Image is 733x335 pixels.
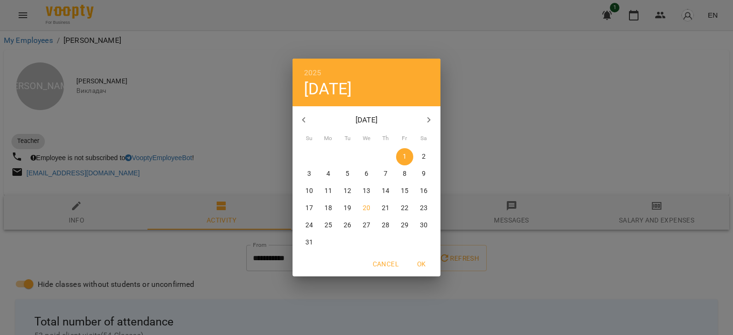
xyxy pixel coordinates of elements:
p: 11 [325,186,332,196]
p: 18 [325,203,332,213]
span: Sa [415,134,432,143]
button: 19 [339,200,356,217]
button: 12 [339,183,356,200]
p: 22 [401,203,408,213]
p: 24 [305,221,313,230]
span: Th [377,134,394,143]
button: 22 [396,200,413,217]
button: 17 [301,200,318,217]
button: 2025 [304,66,322,80]
button: 24 [301,217,318,234]
p: 1 [403,152,407,162]
p: 3 [307,169,311,179]
button: 1 [396,148,413,165]
p: 4 [326,169,330,179]
button: 30 [415,217,432,234]
button: 18 [320,200,337,217]
p: 25 [325,221,332,230]
p: 28 [382,221,389,230]
p: 30 [420,221,428,230]
p: 29 [401,221,408,230]
button: 27 [358,217,375,234]
p: 31 [305,238,313,247]
p: 13 [363,186,370,196]
button: 28 [377,217,394,234]
button: 13 [358,183,375,200]
p: 12 [344,186,351,196]
p: 19 [344,203,351,213]
p: 14 [382,186,389,196]
p: 6 [365,169,368,179]
p: 2 [422,152,426,162]
span: We [358,134,375,143]
span: Fr [396,134,413,143]
span: Tu [339,134,356,143]
span: Cancel [373,258,398,270]
button: 3 [301,165,318,183]
button: 23 [415,200,432,217]
p: 15 [401,186,408,196]
p: 17 [305,203,313,213]
button: Cancel [369,255,402,273]
button: 31 [301,234,318,251]
button: 26 [339,217,356,234]
p: [DATE] [315,114,418,126]
button: 25 [320,217,337,234]
button: 11 [320,183,337,200]
p: 21 [382,203,389,213]
button: 14 [377,183,394,200]
p: 5 [346,169,349,179]
button: 15 [396,183,413,200]
button: 6 [358,165,375,183]
button: 5 [339,165,356,183]
button: 29 [396,217,413,234]
button: 20 [358,200,375,217]
button: 16 [415,183,432,200]
p: 10 [305,186,313,196]
button: 9 [415,165,432,183]
span: OK [410,258,433,270]
p: 27 [363,221,370,230]
p: 20 [363,203,370,213]
span: Mo [320,134,337,143]
p: 26 [344,221,351,230]
button: 10 [301,183,318,200]
button: 8 [396,165,413,183]
span: Su [301,134,318,143]
p: 9 [422,169,426,179]
p: 16 [420,186,428,196]
button: 2 [415,148,432,165]
button: OK [406,255,437,273]
p: 8 [403,169,407,179]
button: 4 [320,165,337,183]
button: [DATE] [304,79,352,99]
p: 23 [420,203,428,213]
button: 7 [377,165,394,183]
p: 7 [384,169,387,179]
button: 21 [377,200,394,217]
